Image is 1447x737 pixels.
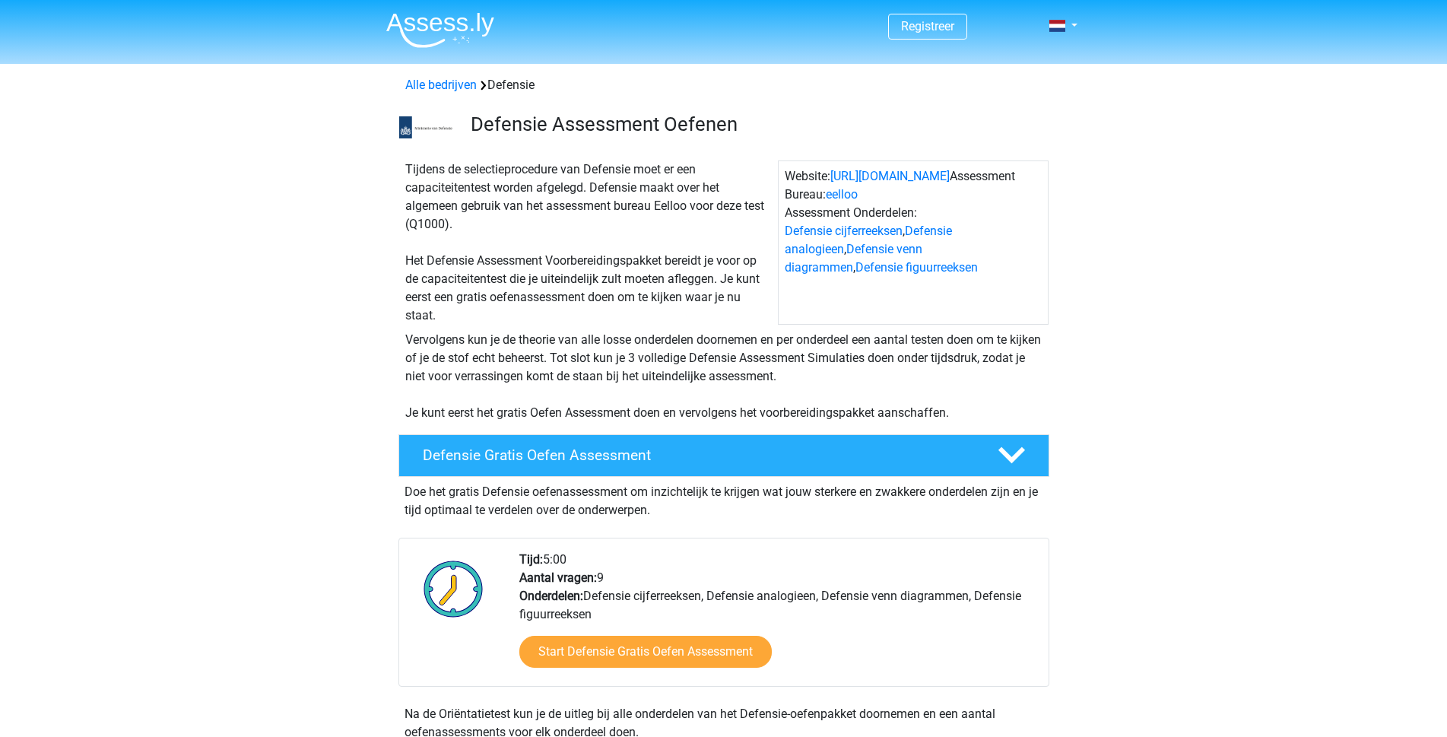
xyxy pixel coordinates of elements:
h3: Defensie Assessment Oefenen [471,113,1037,136]
div: Tijdens de selectieprocedure van Defensie moet er een capaciteitentest worden afgelegd. Defensie ... [399,160,778,325]
a: Start Defensie Gratis Oefen Assessment [519,636,772,668]
a: Defensie Gratis Oefen Assessment [392,434,1055,477]
div: 5:00 9 Defensie cijferreeksen, Defensie analogieen, Defensie venn diagrammen, Defensie figuurreeksen [508,551,1048,686]
div: Doe het gratis Defensie oefenassessment om inzichtelijk te krijgen wat jouw sterkere en zwakkere ... [398,477,1049,519]
b: Onderdelen: [519,589,583,603]
img: Assessly [386,12,494,48]
a: Defensie analogieen [785,224,952,256]
a: Defensie venn diagrammen [785,242,922,275]
b: Tijd: [519,552,543,567]
a: Defensie cijferreeksen [785,224,903,238]
a: Alle bedrijven [405,78,477,92]
div: Defensie [399,76,1049,94]
a: [URL][DOMAIN_NAME] [830,169,950,183]
a: eelloo [826,187,858,202]
h4: Defensie Gratis Oefen Assessment [423,446,973,464]
div: Website: Assessment Bureau: Assessment Onderdelen: , , , [778,160,1049,325]
img: Klok [415,551,492,627]
b: Aantal vragen: [519,570,597,585]
a: Registreer [901,19,954,33]
div: Vervolgens kun je de theorie van alle losse onderdelen doornemen en per onderdeel een aantal test... [399,331,1049,422]
a: Defensie figuurreeksen [855,260,978,275]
